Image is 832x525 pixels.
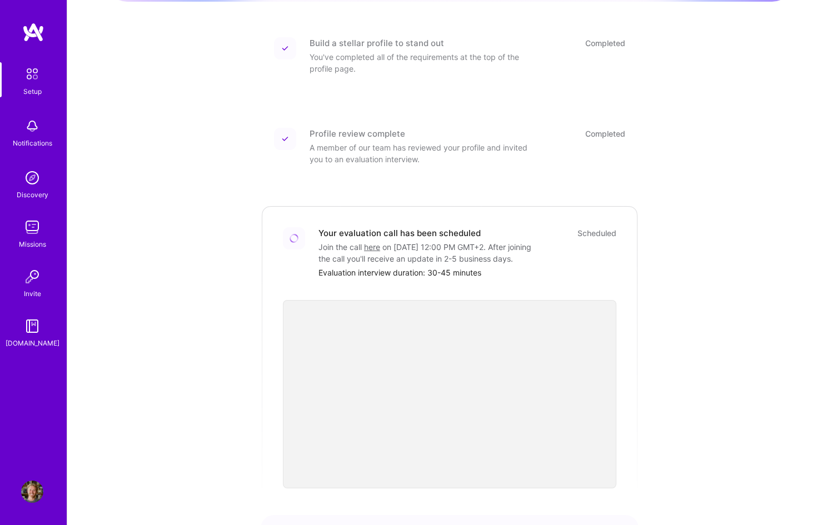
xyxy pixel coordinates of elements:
div: Scheduled [577,227,616,239]
img: Completed [282,136,288,142]
div: Setup [23,86,42,97]
iframe: video [283,300,616,488]
img: setup [21,62,44,86]
img: guide book [21,315,43,337]
div: Profile review complete [310,128,405,139]
img: Loading [288,232,300,244]
div: Your evaluation call has been scheduled [318,227,481,239]
img: Invite [21,266,43,288]
div: Evaluation interview duration: 30-45 minutes [318,267,616,278]
img: logo [22,22,44,42]
a: here [364,242,380,252]
img: User Avatar [21,481,43,503]
div: Completed [585,128,625,139]
div: Completed [585,37,625,49]
a: User Avatar [18,481,46,503]
img: teamwork [21,216,43,238]
div: Join the call on [DATE] 12:00 PM GMT+2 . After joining the call you'll receive an update in 2-5 b... [318,241,541,264]
div: Missions [19,238,46,250]
img: bell [21,115,43,137]
div: A member of our team has reviewed your profile and invited you to an evaluation interview. [310,142,532,165]
div: Build a stellar profile to stand out [310,37,444,49]
img: Completed [282,45,288,52]
div: You've completed all of the requirements at the top of the profile page. [310,51,532,74]
div: Notifications [13,137,52,149]
img: discovery [21,167,43,189]
div: Discovery [17,189,48,201]
div: [DOMAIN_NAME] [6,337,59,349]
div: Invite [24,288,41,299]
